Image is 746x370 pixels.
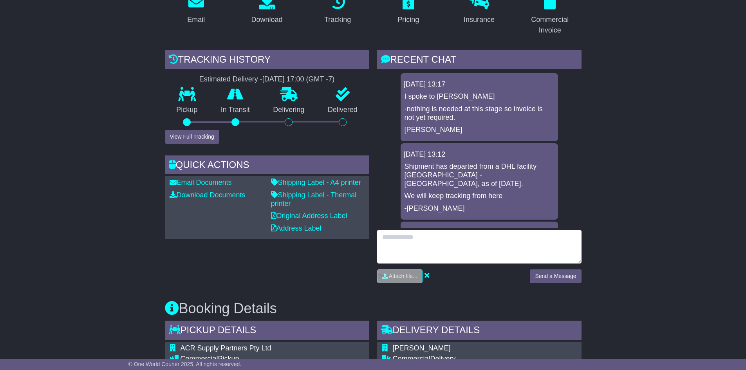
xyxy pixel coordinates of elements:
a: Shipping Label - Thermal printer [271,191,357,208]
div: Pickup Details [165,321,369,342]
div: Estimated Delivery - [165,75,369,84]
div: Delivery [393,355,570,363]
div: RECENT CHAT [377,50,582,71]
div: Insurance [464,14,495,25]
a: Original Address Label [271,212,347,220]
div: Commercial Invoice [524,14,576,36]
a: Address Label [271,224,322,232]
a: Shipping Label - A4 printer [271,179,361,186]
span: Commercial [393,355,430,363]
a: Email Documents [170,179,232,186]
button: Send a Message [530,269,581,283]
span: © One World Courier 2025. All rights reserved. [128,361,242,367]
div: [DATE] 17:00 (GMT -7) [262,75,334,84]
div: Download [251,14,282,25]
div: Delivery Details [377,321,582,342]
p: Delivered [316,106,369,114]
div: Tracking history [165,50,369,71]
p: -[PERSON_NAME] [405,204,554,213]
button: View Full Tracking [165,130,219,144]
div: Pricing [397,14,419,25]
a: Download Documents [170,191,246,199]
p: I spoke to [PERSON_NAME] [405,92,554,101]
p: Delivering [262,106,316,114]
p: [PERSON_NAME] [405,126,554,134]
p: In Transit [209,106,262,114]
div: Email [187,14,205,25]
p: Shipment has departed from a DHL facility [GEOGRAPHIC_DATA] - [GEOGRAPHIC_DATA], as of [DATE]. [405,162,554,188]
div: Quick Actions [165,155,369,177]
p: We will keep tracking from here [405,192,554,200]
div: [DATE] 13:17 [404,80,555,89]
p: Pickup [165,106,210,114]
p: -nothing is needed at this stage so invoice is not yet required. [405,105,554,122]
div: [DATE] 13:12 [404,150,555,159]
h3: Booking Details [165,301,582,316]
span: ACR Supply Partners Pty Ltd [181,344,271,352]
div: Tracking [324,14,351,25]
span: Commercial [181,355,218,363]
span: [PERSON_NAME] [393,344,451,352]
div: Pickup [181,355,331,363]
